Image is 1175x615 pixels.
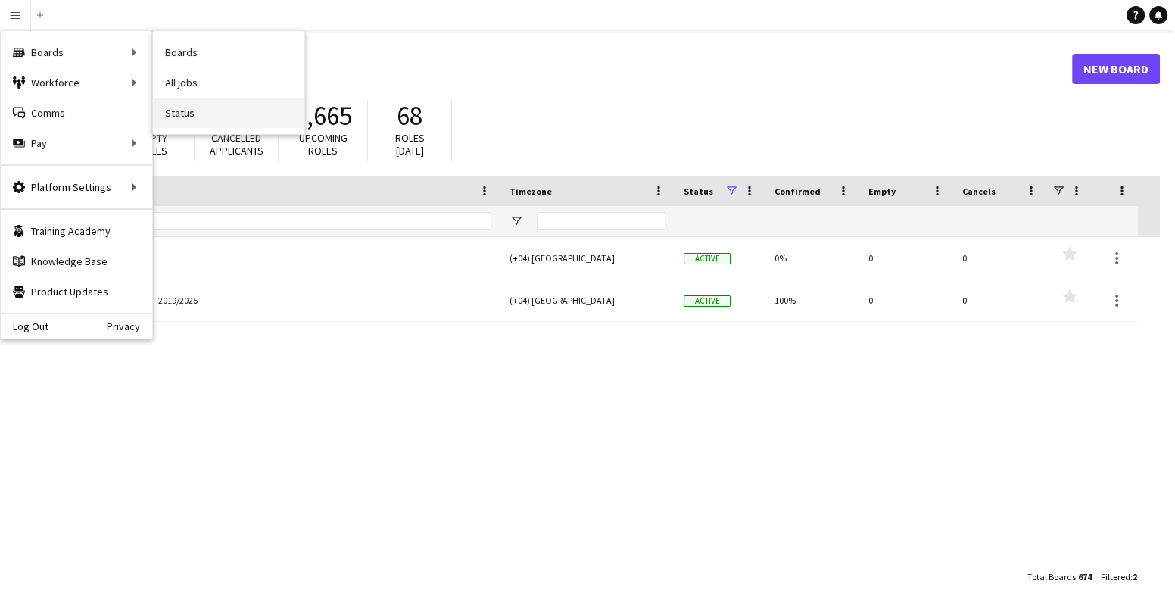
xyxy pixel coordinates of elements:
[962,186,996,197] span: Cancels
[684,295,731,307] span: Active
[1,172,152,202] div: Platform Settings
[395,131,425,158] span: Roles [DATE]
[765,279,859,321] div: 100%
[537,212,665,230] input: Timezone Filter Input
[1078,571,1092,582] span: 674
[500,279,675,321] div: (+04) [GEOGRAPHIC_DATA]
[765,237,859,279] div: 0%
[868,186,896,197] span: Empty
[63,212,491,230] input: Board name Filter Input
[1,216,152,246] a: Training Academy
[1,246,152,276] a: Knowledge Base
[1072,54,1160,84] a: New Board
[36,237,491,279] a: DAFZA
[26,58,1072,80] h1: Boards
[1101,562,1137,592] div: :
[510,214,523,228] button: Open Filter Menu
[397,99,422,133] span: 68
[953,279,1047,321] div: 0
[859,279,953,321] div: 0
[1133,571,1137,582] span: 2
[1101,571,1130,582] span: Filtered
[1,320,48,332] a: Log Out
[1,128,152,158] div: Pay
[953,237,1047,279] div: 0
[299,131,348,158] span: Upcoming roles
[107,320,152,332] a: Privacy
[1,98,152,128] a: Comms
[859,237,953,279] div: 0
[1027,562,1092,592] div: :
[510,186,552,197] span: Timezone
[36,279,491,322] a: DAFZA PERMANENT STAFF - 2019/2025
[1,67,152,98] div: Workforce
[153,67,304,98] a: All jobs
[1027,571,1076,582] span: Total Boards
[294,99,352,133] span: 2,665
[1,276,152,307] a: Product Updates
[153,98,304,128] a: Status
[153,37,304,67] a: Boards
[500,237,675,279] div: (+04) [GEOGRAPHIC_DATA]
[1,37,152,67] div: Boards
[775,186,821,197] span: Confirmed
[210,131,263,158] span: Cancelled applicants
[684,186,713,197] span: Status
[684,253,731,264] span: Active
